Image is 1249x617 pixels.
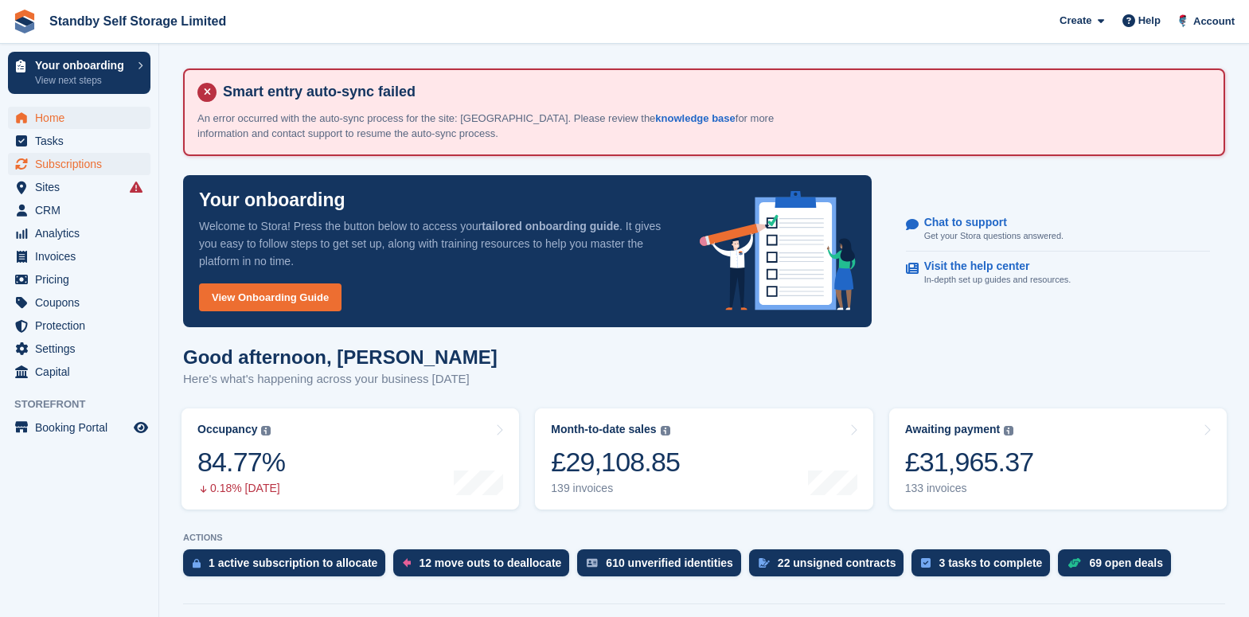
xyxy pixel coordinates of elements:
[35,176,131,198] span: Sites
[939,556,1042,569] div: 3 tasks to complete
[35,199,131,221] span: CRM
[35,73,130,88] p: View next steps
[8,107,150,129] a: menu
[905,446,1034,478] div: £31,965.37
[8,222,150,244] a: menu
[35,416,131,439] span: Booking Portal
[577,549,749,584] a: 610 unverified identities
[889,408,1227,510] a: Awaiting payment £31,965.37 133 invoices
[8,416,150,439] a: menu
[199,283,342,311] a: View Onboarding Guide
[778,556,896,569] div: 22 unsigned contracts
[551,482,680,495] div: 139 invoices
[35,268,131,291] span: Pricing
[551,446,680,478] div: £29,108.85
[183,370,498,389] p: Here's what's happening across your business [DATE]
[1060,13,1091,29] span: Create
[749,549,912,584] a: 22 unsigned contracts
[35,222,131,244] span: Analytics
[8,338,150,360] a: menu
[13,10,37,33] img: stora-icon-8386f47178a22dfd0bd8f6a31ec36ba5ce8667c1dd55bd0f319d3a0aa187defe.svg
[1193,14,1235,29] span: Account
[8,361,150,383] a: menu
[1068,557,1081,568] img: deal-1b604bf984904fb50ccaf53a9ad4b4a5d6e5aea283cecdc64d6e3604feb123c2.svg
[906,208,1210,252] a: Chat to support Get your Stora questions answered.
[8,176,150,198] a: menu
[35,245,131,267] span: Invoices
[905,423,1001,436] div: Awaiting payment
[587,558,598,568] img: verify_identity-adf6edd0f0f0b5bbfe63781bf79b02c33cf7c696d77639b501bdc392416b5a36.svg
[1138,13,1161,29] span: Help
[35,107,131,129] span: Home
[921,558,931,568] img: task-75834270c22a3079a89374b754ae025e5fb1db73e45f91037f5363f120a921f8.svg
[197,111,794,142] p: An error occurred with the auto-sync process for the site: [GEOGRAPHIC_DATA]. Please review the f...
[393,549,577,584] a: 12 move outs to deallocate
[924,260,1059,273] p: Visit the help center
[197,446,285,478] div: 84.77%
[655,112,735,124] a: knowledge base
[197,423,257,436] div: Occupancy
[8,314,150,337] a: menu
[482,220,619,232] strong: tailored onboarding guide
[14,396,158,412] span: Storefront
[181,408,519,510] a: Occupancy 84.77% 0.18% [DATE]
[606,556,733,569] div: 610 unverified identities
[535,408,872,510] a: Month-to-date sales £29,108.85 139 invoices
[217,83,1211,101] h4: Smart entry auto-sync failed
[183,533,1225,543] p: ACTIONS
[905,482,1034,495] div: 133 invoices
[8,153,150,175] a: menu
[1058,549,1179,584] a: 69 open deals
[35,314,131,337] span: Protection
[911,549,1058,584] a: 3 tasks to complete
[35,130,131,152] span: Tasks
[183,346,498,368] h1: Good afternoon, [PERSON_NAME]
[131,418,150,437] a: Preview store
[8,268,150,291] a: menu
[193,558,201,568] img: active_subscription_to_allocate_icon-d502201f5373d7db506a760aba3b589e785aa758c864c3986d89f69b8ff3...
[209,556,377,569] div: 1 active subscription to allocate
[8,245,150,267] a: menu
[1004,426,1013,435] img: icon-info-grey-7440780725fd019a000dd9b08b2336e03edf1995a4989e88bcd33f0948082b44.svg
[8,291,150,314] a: menu
[924,229,1064,243] p: Get your Stora questions answered.
[35,153,131,175] span: Subscriptions
[924,216,1051,229] p: Chat to support
[759,558,770,568] img: contract_signature_icon-13c848040528278c33f63329250d36e43548de30e8caae1d1a13099fd9432cc5.svg
[906,252,1210,295] a: Visit the help center In-depth set up guides and resources.
[403,558,411,568] img: move_outs_to_deallocate_icon-f764333ba52eb49d3ac5e1228854f67142a1ed5810a6f6cc68b1a99e826820c5.svg
[661,426,670,435] img: icon-info-grey-7440780725fd019a000dd9b08b2336e03edf1995a4989e88bcd33f0948082b44.svg
[261,426,271,435] img: icon-info-grey-7440780725fd019a000dd9b08b2336e03edf1995a4989e88bcd33f0948082b44.svg
[8,130,150,152] a: menu
[43,8,232,34] a: Standby Self Storage Limited
[183,549,393,584] a: 1 active subscription to allocate
[35,361,131,383] span: Capital
[8,199,150,221] a: menu
[35,291,131,314] span: Coupons
[551,423,656,436] div: Month-to-date sales
[199,191,345,209] p: Your onboarding
[924,273,1071,287] p: In-depth set up guides and resources.
[1175,13,1191,29] img: Glenn Fisher
[197,482,285,495] div: 0.18% [DATE]
[130,181,142,193] i: Smart entry sync failures have occurred
[35,60,130,71] p: Your onboarding
[700,191,856,310] img: onboarding-info-6c161a55d2c0e0a8cae90662b2fe09162a5109e8cc188191df67fb4f79e88e88.svg
[1089,556,1163,569] div: 69 open deals
[8,52,150,94] a: Your onboarding View next steps
[199,217,674,270] p: Welcome to Stora! Press the button below to access your . It gives you easy to follow steps to ge...
[419,556,561,569] div: 12 move outs to deallocate
[35,338,131,360] span: Settings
